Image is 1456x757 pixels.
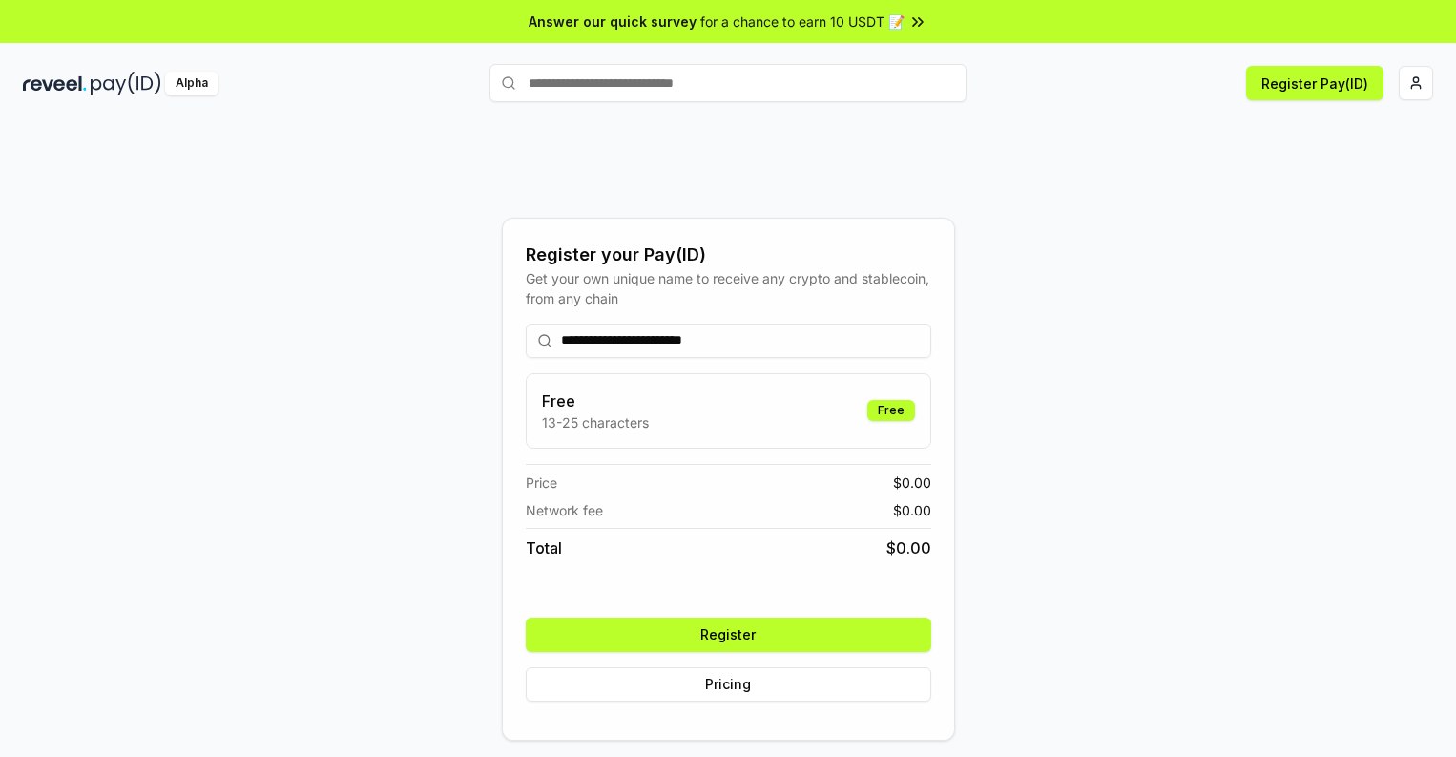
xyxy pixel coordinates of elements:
[23,72,87,95] img: reveel_dark
[542,389,649,412] h3: Free
[91,72,161,95] img: pay_id
[700,11,905,32] span: for a chance to earn 10 USDT 📝
[526,268,931,308] div: Get your own unique name to receive any crypto and stablecoin, from any chain
[867,400,915,421] div: Free
[529,11,697,32] span: Answer our quick survey
[526,500,603,520] span: Network fee
[526,536,562,559] span: Total
[893,473,931,493] span: $ 0.00
[526,242,931,268] div: Register your Pay(ID)
[526,667,931,702] button: Pricing
[165,72,218,95] div: Alpha
[886,536,931,559] span: $ 0.00
[526,618,931,652] button: Register
[542,412,649,432] p: 13-25 characters
[526,473,557,493] span: Price
[893,500,931,520] span: $ 0.00
[1246,66,1383,100] button: Register Pay(ID)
